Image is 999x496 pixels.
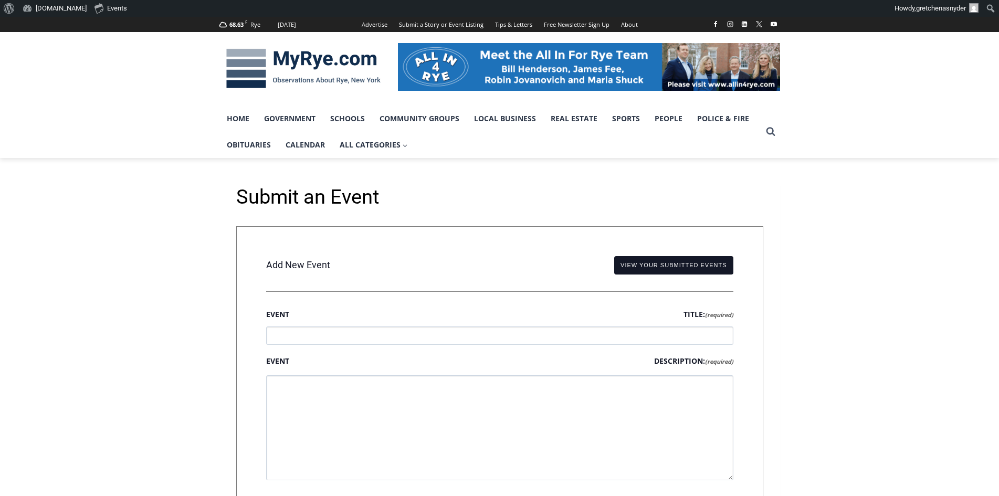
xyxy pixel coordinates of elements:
div: Rye [250,20,260,29]
a: Real Estate [543,105,605,132]
a: Police & Fire [690,105,756,132]
a: Calendar [278,132,332,158]
a: Community Groups [372,105,467,132]
span: (required) [705,357,733,365]
label: Event Title: [266,309,733,319]
div: [DATE] [278,20,296,29]
span: 68.63 [229,20,244,28]
a: Linkedin [738,18,751,30]
span: F [245,19,247,25]
a: Submit a Story or Event Listing [393,17,489,32]
nav: Primary Navigation [219,105,761,159]
span: gretchenasnyder [916,4,966,12]
span: All Categories [340,139,408,151]
a: Government [257,105,323,132]
img: All in for Rye [398,43,780,90]
a: All Categories [332,132,415,158]
a: YouTube [767,18,780,30]
h2: Add New Event [266,260,330,270]
img: MyRye.com [219,41,387,96]
span: (required) [705,311,733,319]
a: Sports [605,105,647,132]
h1: Submit an Event [236,185,763,209]
a: Instagram [724,18,737,30]
a: Schools [323,105,372,132]
nav: Secondary Navigation [356,17,644,32]
a: Obituaries [219,132,278,158]
a: View Your Submitted Events [614,256,733,275]
a: People [647,105,690,132]
button: View Search Form [761,122,780,141]
a: Advertise [356,17,393,32]
a: Tips & Letters [489,17,538,32]
a: X [753,18,765,30]
a: About [615,17,644,32]
a: Local Business [467,105,543,132]
a: Facebook [709,18,722,30]
a: Home [219,105,257,132]
label: Event Description: [266,356,733,366]
a: Free Newsletter Sign Up [538,17,615,32]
